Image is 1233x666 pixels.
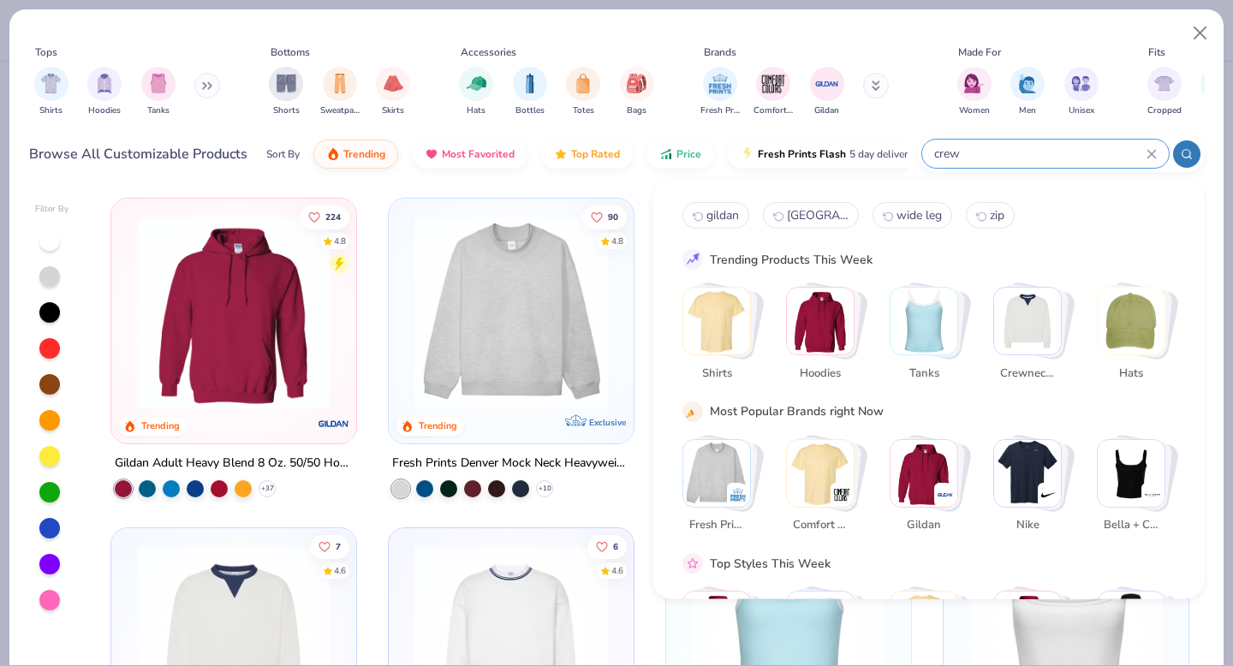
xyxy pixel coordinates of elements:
[513,67,547,117] button: filter button
[958,45,1001,60] div: Made For
[521,74,539,93] img: Bottles Image
[710,402,884,420] div: Most Popular Brands right Now
[392,453,630,474] div: Fresh Prints Denver Mock Neck Heavyweight Sweatshirt
[810,67,844,117] div: filter for Gildan
[1010,67,1045,117] button: filter button
[753,104,793,117] span: Comfort Colors
[269,67,303,117] button: filter button
[994,592,1061,658] img: Cozy
[1018,74,1037,93] img: Men Image
[1147,67,1182,117] button: filter button
[313,140,398,169] button: Trending
[966,202,1015,229] button: zip3
[786,438,865,540] button: Stack Card Button Comfort Colors
[685,403,700,419] img: party_popper.gif
[700,104,740,117] span: Fresh Prints
[29,144,247,164] div: Browse All Customizable Products
[1147,104,1182,117] span: Cropped
[539,484,551,494] span: + 10
[710,554,831,572] div: Top Styles This Week
[1097,287,1176,389] button: Stack Card Button Hats
[890,439,957,506] img: Gildan
[335,235,347,247] div: 4.8
[959,104,990,117] span: Women
[792,365,848,382] span: Hoodies
[792,517,848,534] span: Comfort Colors
[582,205,627,229] button: Like
[873,202,952,229] button: wide leg2
[611,235,623,247] div: 4.8
[688,365,744,382] span: Shirts
[999,517,1055,534] span: Nike
[376,67,410,117] button: filter button
[273,104,300,117] span: Shorts
[95,74,114,93] img: Hoodies Image
[685,556,700,571] img: pink_star.gif
[990,207,1004,223] span: zip
[993,287,1072,389] button: Stack Card Button Crewnecks
[406,216,616,409] img: f5d85501-0dbb-4ee4-b115-c08fa3845d83
[890,288,957,354] img: Tanks
[320,67,360,117] div: filter for Sweatpants
[688,517,744,534] span: Fresh Prints
[890,592,957,658] img: Athleisure
[343,147,385,161] span: Trending
[683,592,750,658] img: Classic
[34,67,68,117] div: filter for Shirts
[646,140,714,169] button: Price
[814,71,840,97] img: Gildan Image
[707,71,733,97] img: Fresh Prints Image
[787,288,854,354] img: Hoodies
[685,252,700,267] img: trend_line.gif
[141,67,176,117] div: filter for Tanks
[337,542,342,550] span: 7
[787,439,854,506] img: Comfort Colors
[763,202,859,229] button: san diego1
[890,438,968,540] button: Stack Card Button Gildan
[1064,67,1099,117] div: filter for Unisex
[1069,104,1094,117] span: Unisex
[459,67,493,117] div: filter for Hats
[620,67,654,117] div: filter for Bags
[442,147,515,161] span: Most Favorited
[1071,74,1091,93] img: Unisex Image
[932,144,1147,164] input: Try "T-Shirt"
[1040,485,1057,502] img: Nike
[39,104,63,117] span: Shirts
[611,564,623,577] div: 4.6
[147,104,170,117] span: Tanks
[515,104,545,117] span: Bottles
[266,146,300,162] div: Sort By
[320,104,360,117] span: Sweatpants
[741,147,754,161] img: flash.gif
[541,140,633,169] button: Top Rated
[994,288,1061,354] img: Crewnecks
[566,67,600,117] div: filter for Totes
[115,453,353,474] div: Gildan Adult Heavy Blend 8 Oz. 50/50 Hooded Sweatshirt
[261,484,274,494] span: + 37
[87,67,122,117] div: filter for Hoodies
[1019,104,1036,117] span: Men
[700,67,740,117] button: filter button
[382,104,404,117] span: Skirts
[128,216,339,409] img: 01756b78-01f6-4cc6-8d8a-3c30c1a0c8ac
[1184,17,1217,50] button: Close
[271,45,310,60] div: Bottoms
[459,67,493,117] button: filter button
[964,74,984,93] img: Women Image
[994,439,1061,506] img: Nike
[35,203,69,216] div: Filter By
[376,67,410,117] div: filter for Skirts
[937,485,954,502] img: Gildan
[753,67,793,117] div: filter for Comfort Colors
[269,67,303,117] div: filter for Shorts
[467,104,485,117] span: Hats
[331,74,349,93] img: Sweatpants Image
[896,517,951,534] span: Gildan
[957,67,992,117] button: filter button
[149,74,168,93] img: Tanks Image
[587,534,627,558] button: Like
[710,250,873,268] div: Trending Products This Week
[682,287,761,389] button: Stack Card Button Shirts
[616,216,827,409] img: a90f7c54-8796-4cb2-9d6e-4e9644cfe0fe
